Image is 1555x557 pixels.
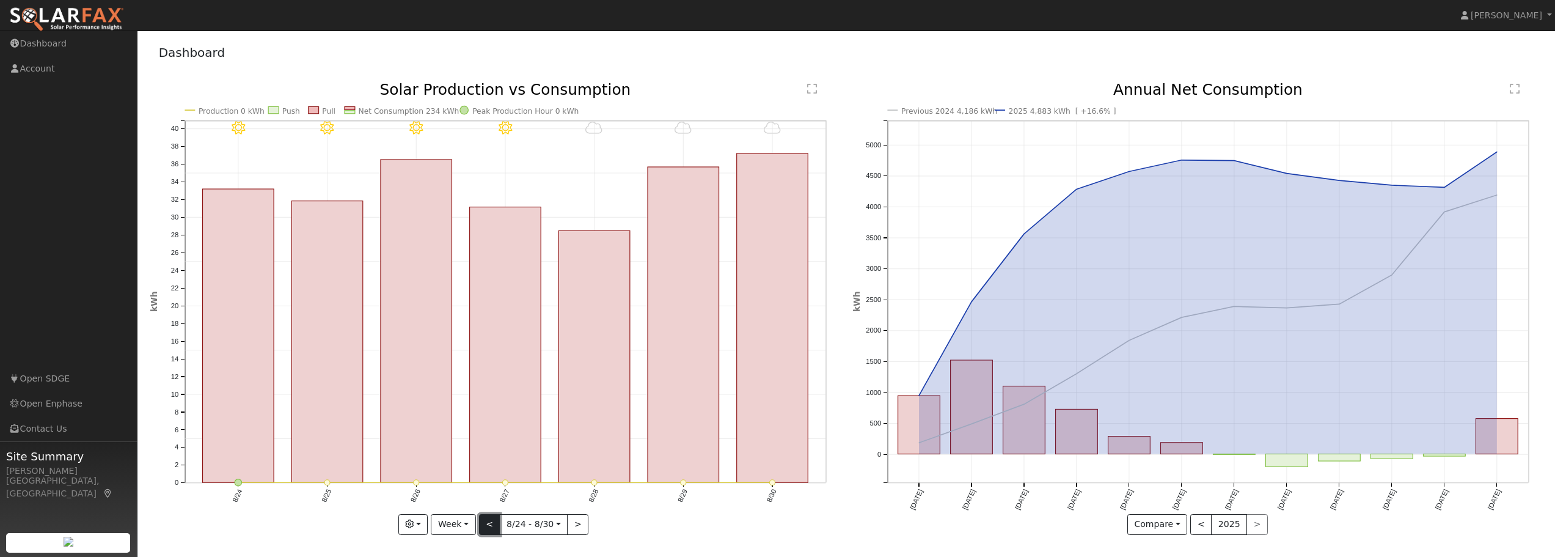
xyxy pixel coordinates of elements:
span: Site Summary [6,448,131,465]
circle: onclick="" [1442,209,1447,215]
rect: onclick="" [1476,419,1518,454]
text: 38 [170,142,178,150]
circle: onclick="" [1231,158,1237,163]
text: Solar Production vs Consumption [379,81,631,98]
circle: onclick="" [1337,301,1342,307]
div: [GEOGRAPHIC_DATA], [GEOGRAPHIC_DATA] [6,474,131,500]
text: 36 [170,160,178,168]
text: 32 [170,196,178,203]
circle: onclick="" [968,300,974,305]
circle: onclick="" [235,479,241,486]
a: Dashboard [159,45,225,60]
span: [PERSON_NAME] [1471,10,1542,20]
circle: onclick="" [1231,304,1237,309]
circle: onclick="" [1074,186,1079,192]
button: < [479,514,500,535]
text: 0 [175,479,178,487]
text: Pull [322,107,335,116]
text: 18 [170,320,178,327]
button: Compare [1127,514,1188,535]
rect: onclick="" [950,361,992,455]
text: Push [282,107,299,116]
circle: onclick="" [1495,193,1500,198]
text: 3000 [866,265,881,273]
text: 8/30 [766,489,778,504]
text: Peak Production Hour 0 kWh [472,107,579,116]
text: [DATE] [1066,489,1082,511]
text: 2000 [866,327,881,334]
rect: onclick="" [1213,454,1256,455]
text: 8/27 [499,489,511,504]
button: Week [431,514,475,535]
circle: onclick="" [1074,371,1079,377]
rect: onclick="" [1108,437,1150,454]
rect: onclick="" [1160,443,1202,454]
text: [DATE] [1329,489,1345,511]
a: Map [103,489,114,498]
button: > [567,514,588,535]
text: [DATE] [1171,489,1187,511]
text: 4000 [866,203,881,210]
circle: onclick="" [1179,315,1184,320]
circle: onclick="" [968,421,974,427]
circle: onclick="" [1389,183,1395,188]
text: [DATE] [1224,489,1240,511]
div: [PERSON_NAME] [6,465,131,478]
text: [DATE] [1014,489,1030,511]
i: 8/27 - MostlyClear [499,121,512,135]
text: kWh [852,292,862,312]
i: 8/30 - Cloudy [764,121,781,135]
rect: onclick="" [1055,410,1097,454]
circle: onclick="" [324,480,330,485]
circle: onclick="" [1389,273,1395,278]
circle: onclick="" [1021,231,1026,237]
text:  [807,83,817,95]
i: 8/24 - MostlyClear [231,121,244,135]
text: 8/29 [676,489,689,504]
button: 8/24 - 8/30 [499,514,568,535]
circle: onclick="" [502,480,508,485]
text: Net Consumption 234 kWh [358,107,459,116]
text: 2 [175,462,178,469]
text: 8/28 [587,489,599,504]
circle: onclick="" [1179,158,1184,163]
img: retrieve [64,537,73,547]
circle: onclick="" [414,480,419,485]
text: 24 [170,267,178,274]
text: 40 [170,125,178,132]
button: 2025 [1211,514,1247,535]
text: Annual Net Consumption [1113,81,1303,98]
rect: onclick="" [737,153,808,483]
i: 8/26 - MostlyClear [409,121,423,135]
rect: onclick="" [1424,454,1466,457]
text: 10 [170,391,178,398]
text: 8 [175,408,178,416]
text: Previous 2024 4,186 kWh [901,107,997,116]
circle: onclick="" [916,440,921,446]
text: [DATE] [1381,489,1397,511]
circle: onclick="" [1284,171,1289,176]
text: [DATE] [1434,489,1450,511]
text: 8/25 [320,489,332,504]
text: [DATE] [961,489,977,511]
text: 34 [170,178,178,185]
rect: onclick="" [1319,454,1361,462]
circle: onclick="" [770,480,775,485]
i: 8/28 - Cloudy [586,121,603,135]
text: Production 0 kWh [199,107,265,116]
circle: onclick="" [1284,306,1289,311]
circle: onclick="" [681,480,686,485]
circle: onclick="" [1126,169,1132,174]
text: 8/24 [231,489,243,504]
i: 8/29 - Cloudy [675,121,692,135]
text: 6 [175,426,178,433]
text: [DATE] [1487,489,1502,511]
text: 28 [170,231,178,238]
rect: onclick="" [470,207,541,483]
rect: onclick="" [898,396,940,454]
text: 8/26 [409,489,422,504]
text: 14 [170,355,178,363]
rect: onclick="" [648,167,719,483]
circle: onclick="" [1337,178,1342,183]
text: 0 [877,451,881,458]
